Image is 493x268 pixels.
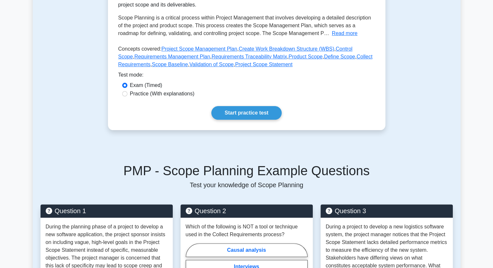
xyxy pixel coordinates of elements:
a: Scope Baseline [152,62,188,67]
label: Exam (Timed) [130,81,162,89]
div: Test mode: [118,71,375,81]
h5: Question 1 [46,207,168,215]
p: Concepts covered: , , , , , , , , , , [118,45,375,71]
h5: Question 3 [326,207,448,215]
label: Causal analysis [186,243,308,257]
p: Which of the following is NOT a tool or technique used in the Collect Requirements process? [186,223,308,238]
label: Practice (With explanations) [130,90,194,98]
a: Validation of Scope [189,62,234,67]
a: Project Scope Management Plan [161,46,237,52]
p: Test your knowledge of Scope Planning [41,181,453,189]
a: Define Scope [324,54,355,59]
a: Project Scope Statement [235,62,292,67]
a: Create Work Breakdown Structure (WBS) [239,46,334,52]
button: Read more [332,30,358,37]
a: Requirements Management Plan [134,54,210,59]
a: Requirements Traceability Matrix [212,54,287,59]
h5: PMP - Scope Planning Example Questions [41,163,453,178]
a: Product Scope [288,54,323,59]
a: Start practice test [211,106,282,120]
span: Scope Planning is a critical process within Project Management that involves developing a detaile... [118,15,371,36]
h5: Question 2 [186,207,308,215]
